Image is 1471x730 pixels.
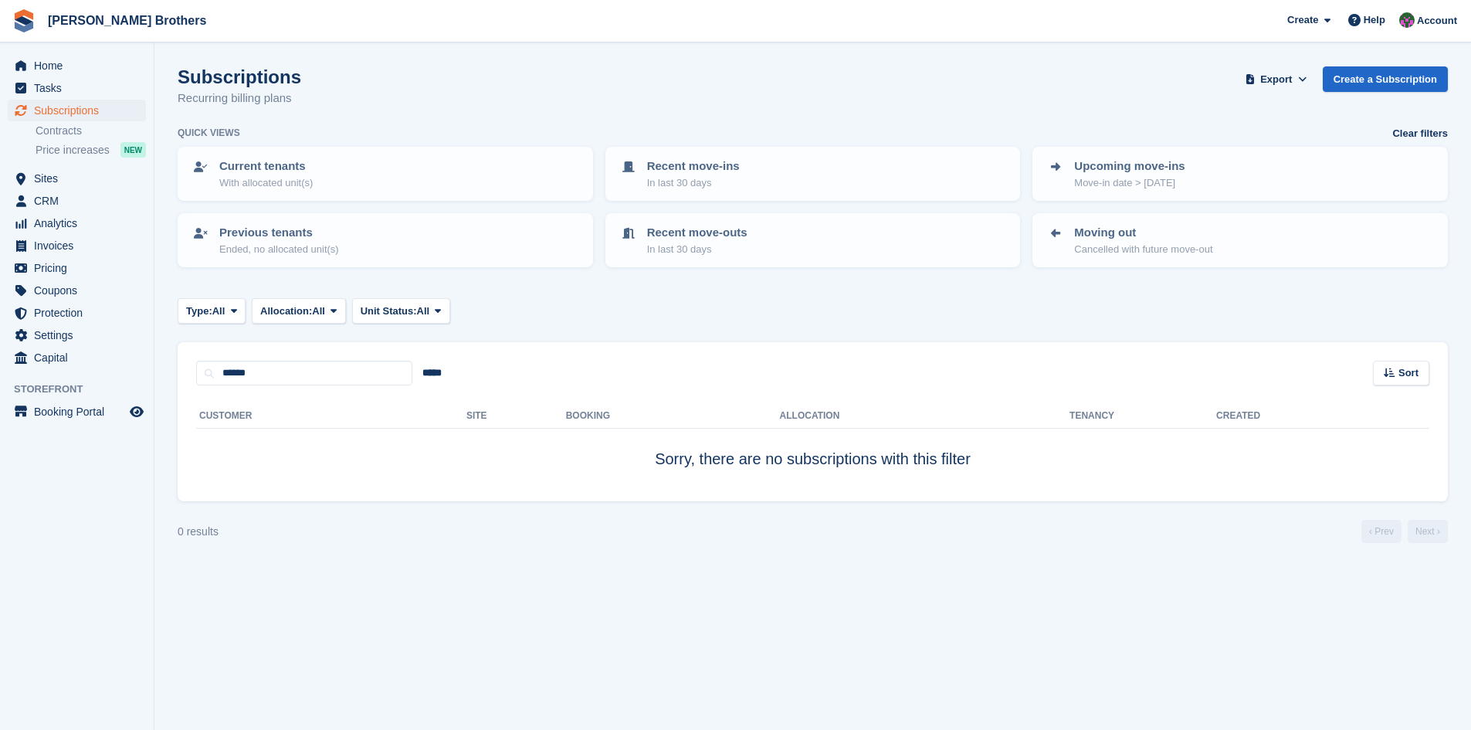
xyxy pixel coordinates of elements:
a: Previous tenants Ended, no allocated unit(s) [179,215,591,266]
a: Upcoming move-ins Move-in date > [DATE] [1034,148,1446,199]
a: Contracts [36,124,146,138]
div: 0 results [178,524,219,540]
p: Previous tenants [219,224,339,242]
th: Booking [566,404,780,429]
th: Site [466,404,566,429]
a: menu [8,190,146,212]
a: Next [1408,520,1448,543]
a: menu [8,324,146,346]
p: Moving out [1074,224,1212,242]
a: menu [8,212,146,234]
span: Protection [34,302,127,324]
img: Nick Wright [1399,12,1415,28]
span: Type: [186,304,212,319]
span: Storefront [14,382,154,397]
span: Sites [34,168,127,189]
nav: Page [1358,520,1451,543]
button: Type: All [178,298,246,324]
div: NEW [120,142,146,158]
span: All [417,304,430,319]
p: In last 30 days [647,175,740,191]
th: Created [1216,404,1429,429]
th: Customer [196,404,466,429]
span: CRM [34,190,127,212]
a: menu [8,235,146,256]
span: Unit Status: [361,304,417,319]
a: Moving out Cancelled with future move-out [1034,215,1446,266]
span: Sort [1398,365,1418,381]
span: Allocation: [260,304,312,319]
p: In last 30 days [647,242,747,257]
th: Allocation [780,404,1070,429]
a: Clear filters [1392,126,1448,141]
p: Upcoming move-ins [1074,158,1185,175]
a: menu [8,302,146,324]
p: Current tenants [219,158,313,175]
span: Create [1287,12,1318,28]
span: All [212,304,225,319]
span: Sorry, there are no subscriptions with this filter [655,450,971,467]
span: Pricing [34,257,127,279]
span: Subscriptions [34,100,127,121]
p: With allocated unit(s) [219,175,313,191]
a: [PERSON_NAME] Brothers [42,8,212,33]
span: Capital [34,347,127,368]
a: menu [8,257,146,279]
span: Home [34,55,127,76]
span: Tasks [34,77,127,99]
span: Coupons [34,280,127,301]
a: Current tenants With allocated unit(s) [179,148,591,199]
p: Ended, no allocated unit(s) [219,242,339,257]
button: Unit Status: All [352,298,450,324]
span: Export [1260,72,1292,87]
p: Recent move-ins [647,158,740,175]
a: menu [8,347,146,368]
a: Create a Subscription [1323,66,1448,92]
a: menu [8,168,146,189]
h1: Subscriptions [178,66,301,87]
span: All [312,304,325,319]
span: Settings [34,324,127,346]
th: Tenancy [1069,404,1124,429]
button: Export [1242,66,1310,92]
a: Recent move-outs In last 30 days [607,215,1019,266]
p: Recurring billing plans [178,90,301,107]
p: Recent move-outs [647,224,747,242]
a: Preview store [127,402,146,421]
a: Recent move-ins In last 30 days [607,148,1019,199]
h6: Quick views [178,126,240,140]
span: Booking Portal [34,401,127,423]
a: menu [8,401,146,423]
span: Invoices [34,235,127,256]
a: menu [8,77,146,99]
img: stora-icon-8386f47178a22dfd0bd8f6a31ec36ba5ce8667c1dd55bd0f319d3a0aa187defe.svg [12,9,36,32]
span: Analytics [34,212,127,234]
a: menu [8,55,146,76]
a: menu [8,280,146,301]
a: menu [8,100,146,121]
a: Previous [1361,520,1402,543]
a: Price increases NEW [36,141,146,158]
button: Allocation: All [252,298,346,324]
p: Cancelled with future move-out [1074,242,1212,257]
span: Price increases [36,143,110,158]
span: Help [1364,12,1385,28]
span: Account [1417,13,1457,29]
p: Move-in date > [DATE] [1074,175,1185,191]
